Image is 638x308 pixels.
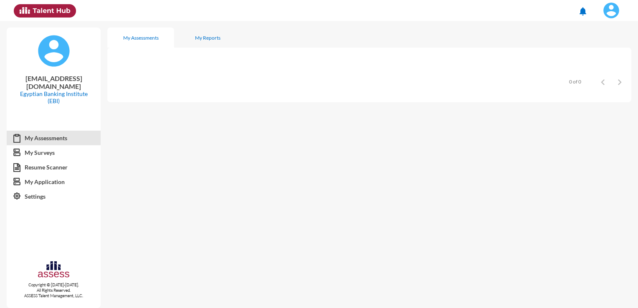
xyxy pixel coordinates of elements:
[37,34,71,68] img: default%20profile%20image.svg
[13,74,94,90] p: [EMAIL_ADDRESS][DOMAIN_NAME]
[13,90,94,104] p: Egyptian Banking Institute (EBI)
[123,35,159,41] div: My Assessments
[595,73,611,90] button: Previous page
[7,160,101,175] a: Resume Scanner
[7,145,101,160] a: My Surveys
[7,131,101,146] a: My Assessments
[569,78,581,85] div: 0 of 0
[7,189,101,204] a: Settings
[7,282,101,298] p: Copyright © [DATE]-[DATE]. All Rights Reserved. ASSESS Talent Management, LLC.
[578,6,588,16] mat-icon: notifications
[37,260,70,280] img: assesscompany-logo.png
[7,174,101,189] a: My Application
[195,35,220,41] div: My Reports
[611,73,628,90] button: Next page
